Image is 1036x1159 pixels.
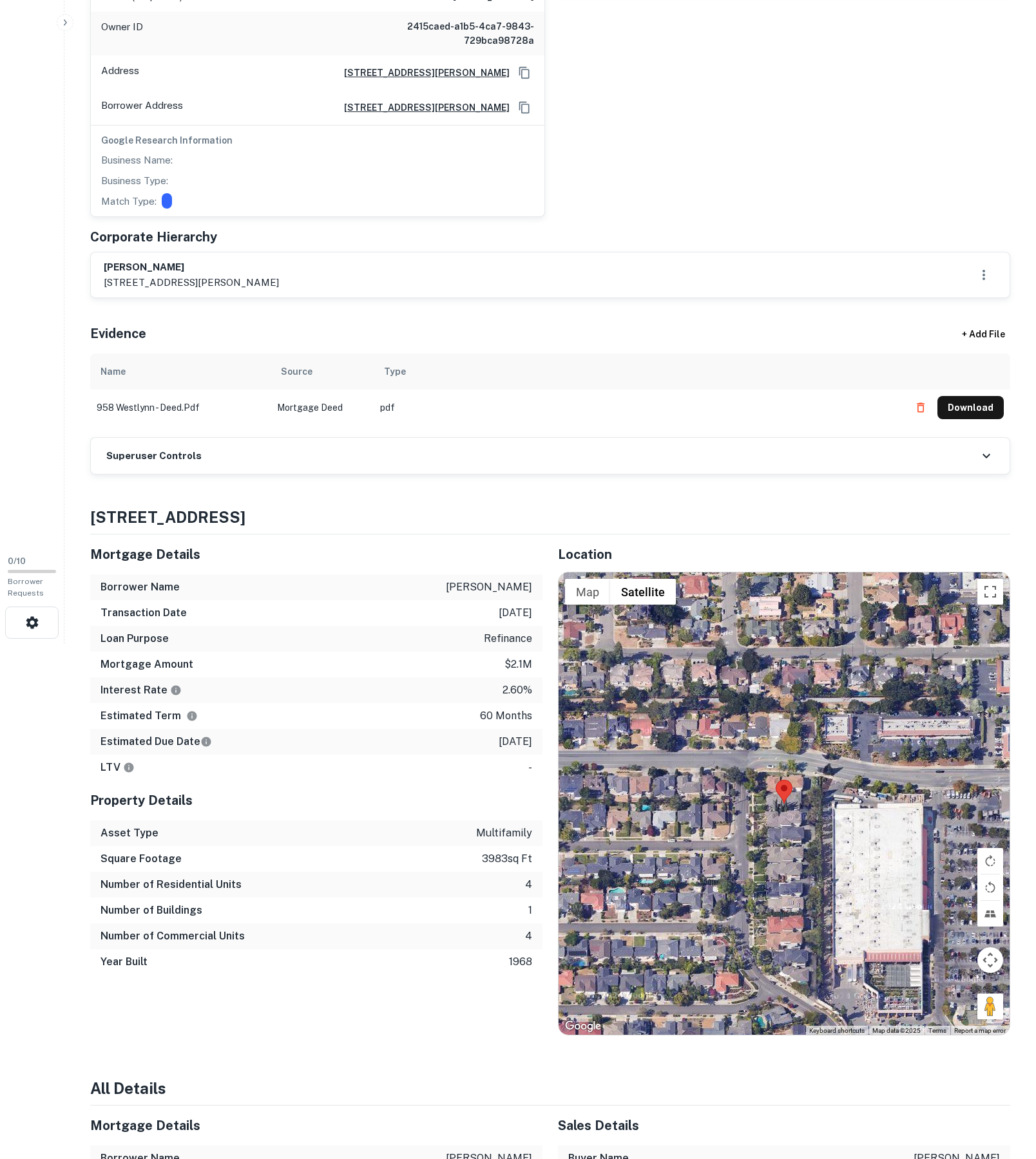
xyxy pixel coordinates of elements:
[565,579,610,605] button: Show street map
[499,734,532,749] p: [DATE]
[90,1077,1010,1100] h4: All Details
[101,63,139,82] p: Address
[101,133,534,147] h6: Google Research Information
[101,605,187,621] h6: Transaction Date
[101,19,143,48] p: Owner ID
[101,877,242,892] h6: Number of Residential Units
[954,1027,1006,1034] a: Report a map error
[104,260,279,275] h6: [PERSON_NAME]
[106,449,202,464] h6: Superuser Controls
[610,579,676,605] button: Show satellite imagery
[101,851,182,867] h6: Square Footage
[446,579,532,595] p: [PERSON_NAME]
[271,353,374,390] th: Source
[90,353,271,390] th: Name
[101,760,135,775] h6: LTV
[558,1116,1010,1135] h5: Sales Details
[374,390,903,426] td: pdf
[384,364,406,379] div: Type
[528,903,532,918] p: 1
[872,1027,921,1034] span: Map data ©2025
[101,173,168,189] p: Business Type:
[123,762,135,773] svg: LTVs displayed on the website are for informational purposes only and may be reported incorrectly...
[90,545,542,564] h5: Mortgage Details
[104,275,279,290] p: [STREET_ADDRESS][PERSON_NAME]
[101,903,202,918] h6: Number of Buildings
[101,825,158,841] h6: Asset Type
[525,928,532,944] p: 4
[101,734,212,749] h6: Estimated Due Date
[170,684,182,696] svg: The interest rates displayed on the website are for informational purposes only and may be report...
[90,390,271,426] td: 958 westlynn - deed.pdf
[8,577,44,598] span: Borrower Requests
[977,994,1003,1019] button: Drag Pegman onto the map to open Street View
[977,901,1003,927] button: Tilt map
[484,631,532,646] p: refinance
[271,390,374,426] td: Mortgage Deed
[101,683,182,698] h6: Interest Rate
[281,364,312,379] div: Source
[200,736,212,748] svg: Estimate is based on a standard schedule for this type of loan.
[509,954,532,970] p: 1968
[476,825,532,841] p: multifamily
[101,364,126,379] div: Name
[334,100,510,115] a: [STREET_ADDRESS][PERSON_NAME]
[515,98,534,117] button: Copy Address
[977,579,1003,605] button: Toggle fullscreen view
[809,1026,865,1035] button: Keyboard shortcuts
[558,545,1010,564] h5: Location
[379,19,534,48] h6: 2415caed-a1b5-4ca7-9843-729bca98728a
[90,227,217,247] h5: Corporate Hierarchy
[909,397,932,418] button: Delete file
[480,708,532,724] p: 60 months
[977,874,1003,900] button: Rotate map counterclockwise
[499,605,532,621] p: [DATE]
[482,851,532,867] p: 3983 sq ft
[977,848,1003,874] button: Rotate map clockwise
[101,657,193,672] h6: Mortgage Amount
[562,1018,604,1035] a: Open this area in Google Maps (opens a new window)
[525,877,532,892] p: 4
[101,153,173,168] p: Business Name:
[504,657,532,672] p: $2.1m
[101,98,183,117] p: Borrower Address
[90,791,542,810] h5: Property Details
[8,556,26,566] span: 0 / 10
[562,1018,604,1035] img: Google
[334,66,510,80] a: [STREET_ADDRESS][PERSON_NAME]
[101,194,157,209] p: Match Type:
[101,708,198,724] h6: Estimated Term
[928,1027,946,1034] a: Terms
[90,324,146,343] h5: Evidence
[90,1116,542,1135] h5: Mortgage Details
[90,505,1010,529] h4: [STREET_ADDRESS]
[101,928,245,944] h6: Number of Commercial Units
[977,947,1003,973] button: Map camera controls
[972,1056,1036,1118] iframe: Chat Widget
[528,760,532,775] p: -
[374,353,903,390] th: Type
[90,353,1010,437] div: scrollable content
[938,323,1028,346] div: + Add File
[937,396,1004,419] button: Download
[101,579,180,595] h6: Borrower Name
[515,63,534,82] button: Copy Address
[101,954,148,970] h6: Year Built
[101,631,169,646] h6: Loan Purpose
[186,710,198,722] svg: Term is based on a standard schedule for this type of loan.
[503,683,532,698] p: 2.60%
